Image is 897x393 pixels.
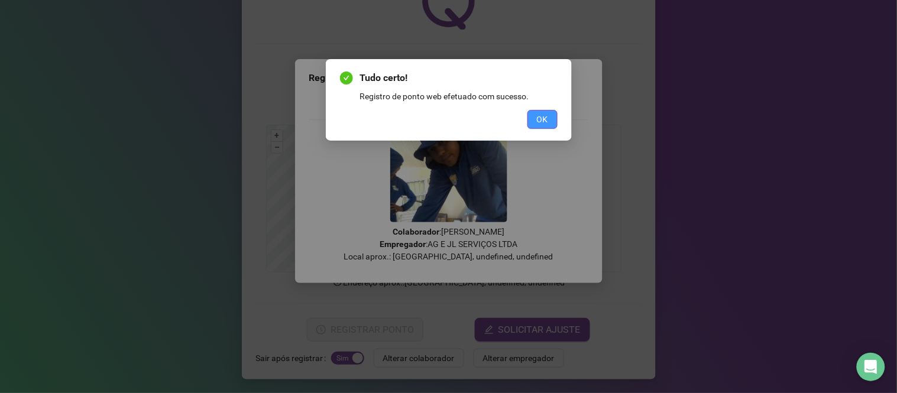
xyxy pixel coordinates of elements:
div: Registro de ponto web efetuado com sucesso. [360,90,558,103]
span: Tudo certo! [360,71,558,85]
span: check-circle [340,72,353,85]
button: OK [527,110,558,129]
div: Open Intercom Messenger [857,353,885,381]
span: OK [537,113,548,126]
